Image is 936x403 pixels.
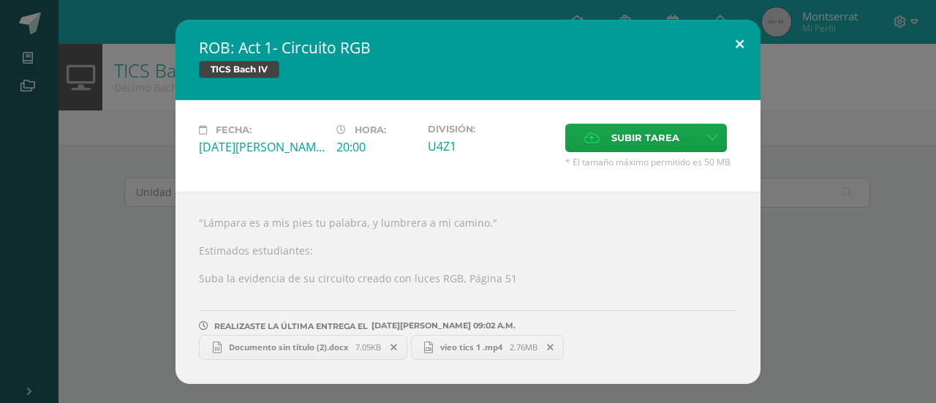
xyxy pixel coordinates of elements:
[355,124,386,135] span: Hora:
[222,342,355,353] span: Documento sin título (2).docx
[214,321,368,331] span: REALIZASTE LA ÚLTIMA ENTREGA EL
[428,124,554,135] label: División:
[199,335,407,360] a: Documento sin título (2).docx 7.05KB
[382,339,407,355] span: Remover entrega
[199,37,737,58] h2: ROB: Act 1- Circuito RGB
[216,124,252,135] span: Fecha:
[199,139,325,155] div: [DATE][PERSON_NAME]
[199,61,279,78] span: TICS Bach IV
[538,339,563,355] span: Remover entrega
[368,325,516,326] span: [DATE][PERSON_NAME] 09:02 A.M.
[355,342,381,353] span: 7.05KB
[428,138,554,154] div: U4Z1
[175,192,760,384] div: "Lámpara es a mis pies tu palabra, y lumbrera a mi camino." Estimados estudiantes: Suba la eviden...
[565,156,737,168] span: * El tamaño máximo permitido es 50 MB
[433,342,510,353] span: vieo tics 1 .mp4
[719,20,760,69] button: Close (Esc)
[611,124,679,151] span: Subir tarea
[411,335,565,360] a: vieo tics 1 .mp4 2.76MB
[336,139,416,155] div: 20:00
[510,342,537,353] span: 2.76MB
